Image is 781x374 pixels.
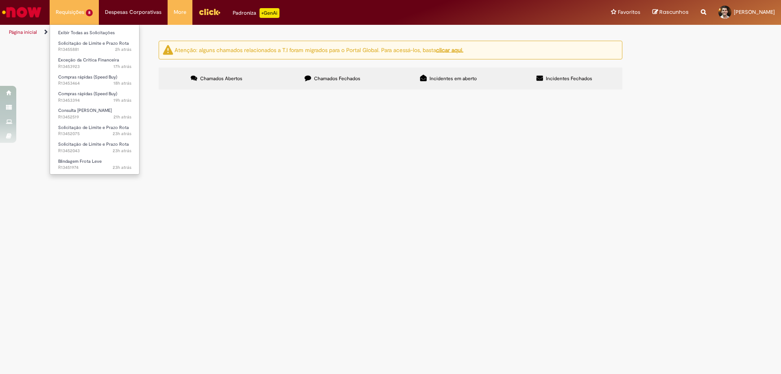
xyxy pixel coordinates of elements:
span: More [174,8,186,16]
time: 27/08/2025 11:40:50 [113,164,131,171]
span: 2h atrás [115,46,131,52]
span: 19h atrás [113,97,131,103]
p: +GenAi [260,8,279,18]
span: 23h atrás [113,148,131,154]
span: 8 [86,9,93,16]
a: Aberto R13452519 : Consulta Serasa [50,106,140,121]
span: 18h atrás [113,80,131,86]
span: R13452075 [58,131,131,137]
span: [PERSON_NAME] [734,9,775,15]
span: Rascunhos [659,8,689,16]
a: Aberto R13455881 : Solicitação de Limite e Prazo Rota [50,39,140,54]
span: 23h atrás [113,131,131,137]
a: Aberto R13451974 : Blindagem Frota Leve [50,157,140,172]
span: R13451974 [58,164,131,171]
span: R13453464 [58,80,131,87]
span: R13452043 [58,148,131,154]
time: 27/08/2025 11:57:15 [113,131,131,137]
img: ServiceNow [1,4,43,20]
span: 21h atrás [113,114,131,120]
span: 23h atrás [113,164,131,171]
span: Chamados Fechados [314,75,360,82]
a: Aberto R13453923 : Exceção da Crítica Financeira [50,56,140,71]
span: Exceção da Crítica Financeira [58,57,119,63]
time: 27/08/2025 17:27:05 [113,63,131,70]
span: R13453923 [58,63,131,70]
span: Blindagem Frota Leve [58,158,102,164]
a: Página inicial [9,29,37,35]
time: 27/08/2025 13:45:16 [113,114,131,120]
span: Chamados Abertos [200,75,242,82]
span: Solicitação de Limite e Prazo Rota [58,125,129,131]
time: 27/08/2025 11:51:09 [113,148,131,154]
ul: Trilhas de página [6,25,515,40]
span: Incidentes em aberto [430,75,477,82]
span: Compras rápidas (Speed Buy) [58,74,117,80]
a: Aberto R13453464 : Compras rápidas (Speed Buy) [50,73,140,88]
time: 27/08/2025 16:02:12 [113,97,131,103]
span: R13452519 [58,114,131,120]
span: Compras rápidas (Speed Buy) [58,91,117,97]
ng-bind-html: Atenção: alguns chamados relacionados a T.I foram migrados para o Portal Global. Para acessá-los,... [175,46,463,53]
time: 27/08/2025 16:12:33 [113,80,131,86]
span: Despesas Corporativas [105,8,161,16]
span: Solicitação de Limite e Prazo Rota [58,40,129,46]
span: R13455881 [58,46,131,53]
a: Exibir Todas as Solicitações [50,28,140,37]
div: Padroniza [233,8,279,18]
a: Aberto R13453394 : Compras rápidas (Speed Buy) [50,90,140,105]
a: Rascunhos [652,9,689,16]
a: Aberto R13452075 : Solicitação de Limite e Prazo Rota [50,123,140,138]
ul: Requisições [50,24,140,175]
span: Requisições [56,8,84,16]
span: Favoritos [618,8,640,16]
span: R13453394 [58,97,131,104]
span: Incidentes Fechados [546,75,592,82]
a: Aberto R13452043 : Solicitação de Limite e Prazo Rota [50,140,140,155]
span: 17h atrás [113,63,131,70]
span: Consulta [PERSON_NAME] [58,107,112,114]
time: 28/08/2025 08:51:24 [115,46,131,52]
span: Solicitação de Limite e Prazo Rota [58,141,129,147]
img: click_logo_yellow_360x200.png [199,6,220,18]
a: clicar aqui. [436,46,463,53]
